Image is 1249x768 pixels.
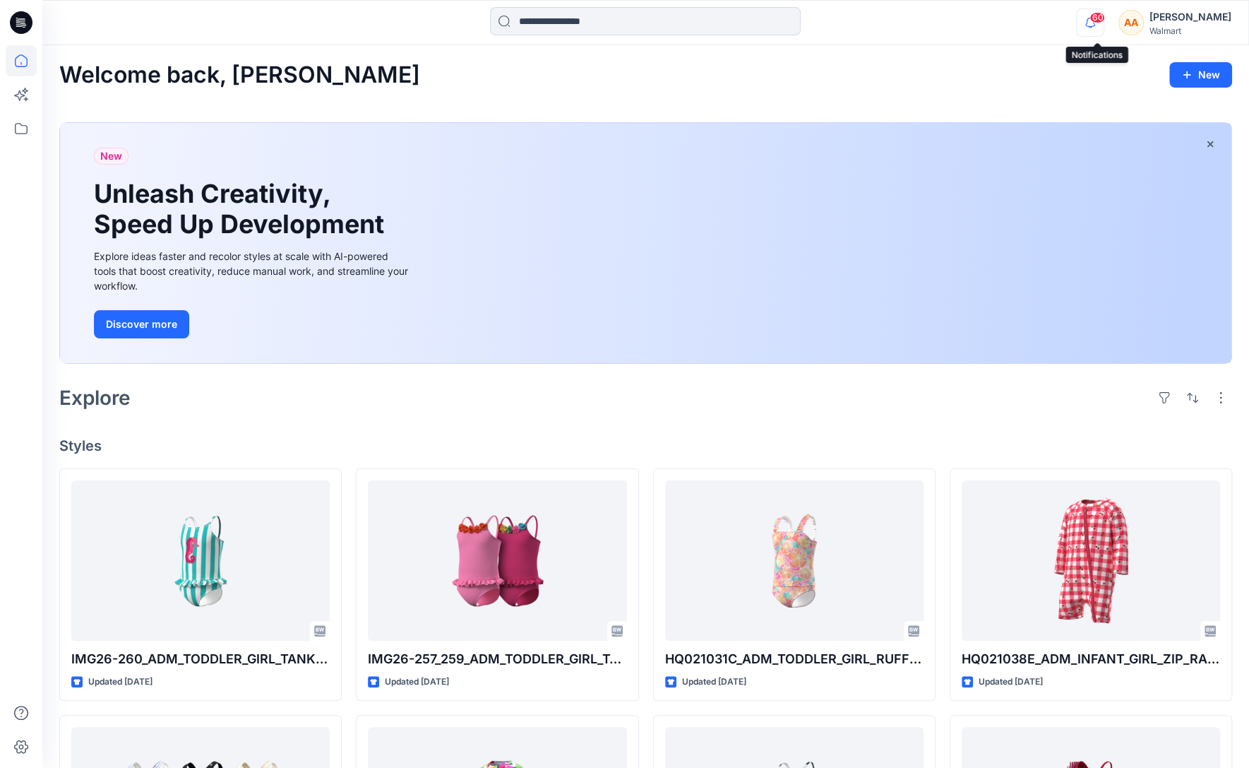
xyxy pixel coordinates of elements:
p: Updated [DATE] [979,675,1043,690]
button: Discover more [94,310,189,338]
h2: Explore [59,386,131,409]
div: AA [1118,10,1144,35]
div: Explore ideas faster and recolor styles at scale with AI-powered tools that boost creativity, red... [94,249,412,293]
div: [PERSON_NAME] [1149,8,1231,25]
a: IMG26-260_ADM_TODDLER_GIRL_TANKINI_WITH_RUFFLE SCOOP BOTTOM [71,480,330,640]
a: HQ021038E_ADM_INFANT_GIRL_ZIP_RASH_GUARD [962,480,1220,640]
a: IMG26-257_259_ADM_TODDLER_GIRL_TANKINI_WITH_3D_ROSETTES [368,480,626,640]
div: Walmart [1149,25,1231,36]
span: 60 [1089,12,1105,23]
p: Updated [DATE] [385,675,449,690]
p: IMG26-260_ADM_TODDLER_GIRL_TANKINI_WITH_RUFFLE SCOOP BOTTOM [71,649,330,669]
span: New [100,148,122,165]
p: HQ021031C_ADM_TODDLER_GIRL_RUFFLE_STRAP_TANKINI_SET [665,649,924,669]
h4: Styles [59,437,1232,454]
p: HQ021038E_ADM_INFANT_GIRL_ZIP_RASH_GUARD [962,649,1220,669]
a: Discover more [94,310,412,338]
button: New [1169,62,1232,88]
a: HQ021031C_ADM_TODDLER_GIRL_RUFFLE_STRAP_TANKINI_SET [665,480,924,640]
p: IMG26-257_259_ADM_TODDLER_GIRL_TANKINI_WITH_3D_ROSETTES [368,649,626,669]
p: Updated [DATE] [682,675,746,690]
h2: Welcome back, [PERSON_NAME] [59,62,420,88]
p: Updated [DATE] [88,675,153,690]
h1: Unleash Creativity, Speed Up Development [94,179,390,240]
